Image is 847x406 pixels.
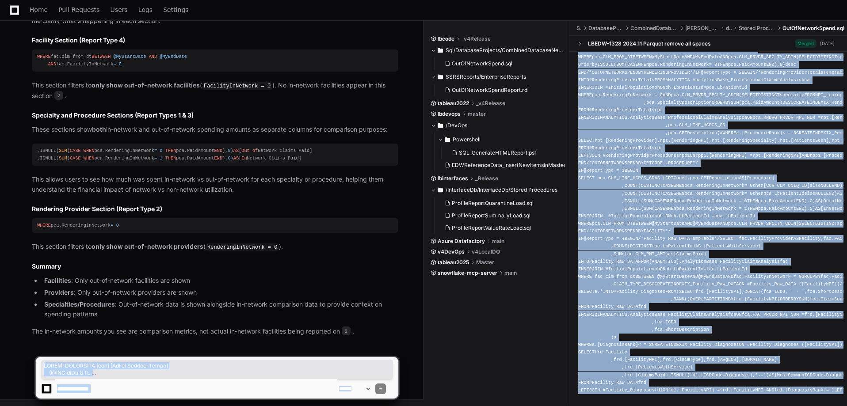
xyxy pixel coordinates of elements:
span: pca.CLM_LINE_HCPCS_CD [597,175,654,181]
span: IN [733,92,739,98]
button: OutOfNetworkSpend.sql [441,57,557,70]
span: Out [241,148,249,153]
span: AND [663,92,671,98]
span: CREATE [655,281,671,287]
span: WHERE [578,92,592,98]
button: Powershell [438,133,570,147]
span: WHERE [578,274,592,279]
span: FROM [578,145,589,151]
span: pca.LbPatientId [706,85,747,90]
span: rpp1 [679,153,690,158]
span: @MyStartDate [114,54,146,59]
strong: Facilities [44,277,71,284]
p: This allows users to see how much was spent in-network vs out-of-network for each specialty or pr... [32,175,398,195]
span: INNER [578,311,592,317]
span: Users [111,7,128,12]
span: CREATE [796,130,813,135]
span: END), [796,198,810,204]
span: rpt [655,145,663,151]
span: master [468,110,486,118]
span: AS [815,198,820,204]
span: of [832,198,837,204]
li: : Only out-of-network facilities are shown [42,276,398,286]
span: IF [695,69,701,75]
span: 0 [228,156,230,161]
span: pca.RenderingInNetwork [684,190,744,196]
span: Seen] [815,138,829,143]
span: SELECT [720,236,736,241]
span: AND [48,61,56,67]
span: END [214,148,222,153]
span: 0 [228,148,230,153]
span: then [752,183,763,188]
span: OutOfNetworkSpend.sql [782,25,844,32]
span: lbdevops [438,110,461,118]
span: INNER [578,266,592,272]
span: AND [720,54,728,60]
span: Specialty] [750,138,777,143]
span: 0 [116,223,119,228]
span: v4LocalDO [472,248,500,255]
span: SUM [59,148,67,153]
span: snowflake-mcp-server [438,269,497,277]
span: frd [638,304,646,309]
span: AND [684,54,692,60]
span: ProfileReportValueRateLoad.sql [452,224,531,231]
span: END) [826,190,837,196]
span: Pull Requests [58,7,99,12]
span: SELECT [578,289,595,294]
span: Merged [795,39,816,48]
li: : Out-of-network data is shown alongside in-network comparison data to provide context on spendin... [42,300,398,320]
span: of [252,148,258,153]
code: RenderingInNetwork = 0 [206,243,279,251]
span: GROUP [801,274,815,279]
span: NPI] [698,138,709,143]
p: The in-network amounts you see are comparison metrics, not actual in-network facilities being rep... [32,326,398,337]
span: BETWEEN [633,221,652,226]
span: AND [720,221,728,226]
span: FROM [578,304,589,309]
span: AND [725,274,733,279]
span: SQL_GenerateHTMLReport.ps1 [459,149,537,156]
span: 1 [160,156,162,161]
span: ProfileReportSummaryLoad.sql [452,212,530,219]
span: BETWEEN [633,54,652,60]
button: SSRSReports/EnterpriseReports [431,70,563,84]
span: DatabaseProjects [588,25,623,32]
span: rpp1.[Rendering [695,153,736,158]
span: DISTINCT [815,221,837,226]
span: END [578,160,586,166]
div: pca.RenderingInNetwork [37,222,393,229]
span: WHEN [665,206,676,211]
span: lbinterfaces [438,175,468,182]
span: FROM [665,289,676,294]
span: WHEN [665,198,676,204]
div: LBEDW-1328 2024.11 Parquet remove all spaces [588,40,711,47]
span: OF [600,160,605,166]
span: Order [578,62,592,67]
span: ISNULL(SUM(CASE [597,62,638,67]
strong: Specialties/Procedures [44,300,115,308]
span: ON [736,311,741,317]
span: frd.[Facility [733,296,769,302]
p: This section filters to ( ). [32,242,398,252]
span: @MyEndDate [160,54,187,59]
span: Sql/DatabaseProjects/CombinedDatabaseNew/[PERSON_NAME]/dbo/Stored Procedures [446,47,563,54]
h2: Facility Section (Report Type 4) [32,36,398,45]
span: END [578,228,586,234]
span: as [668,251,673,256]
span: else [810,183,821,188]
span: Powershell [453,136,481,143]
strong: both [92,125,106,133]
span: THEN [717,62,728,67]
span: Settings [163,7,188,12]
span: FROM [655,77,666,83]
div: ,ISNULL( ( pca.RenderingInNetwork pca.PaidAmount ), ) [ Network Claims Paid] ,ISNULL( ( pca.Rende... [37,147,393,162]
svg: Directory [438,185,443,195]
span: INTO [578,77,589,83]
span: WHEN [84,148,95,153]
button: Sql/DatabaseProjects/CombinedDatabaseNew/[PERSON_NAME]/dbo/Stored Procedures [431,43,563,57]
span: = [154,156,157,161]
span: dbo [726,25,732,32]
span: OVER(PARTITION [690,296,728,302]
